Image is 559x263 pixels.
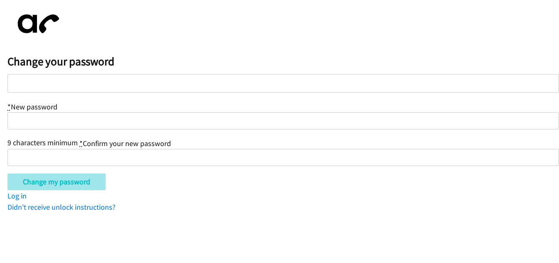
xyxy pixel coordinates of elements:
h2: Change your password [7,55,559,69]
label: Confirm your new password [79,139,171,148]
a: Didn't receive unlock instructions? [7,202,116,212]
label: New password [7,102,57,112]
span: 9 characters minimum [7,138,78,147]
abbr: required [7,102,11,112]
a: Log in [7,191,27,201]
input: Change my password [7,174,106,190]
abbr: required [79,139,83,148]
img: aphone-8a226864a2ddd6a5e75d1ebefc011f4aa8f32683c2d82f3fb0802fe031f96514.svg [7,7,66,40]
